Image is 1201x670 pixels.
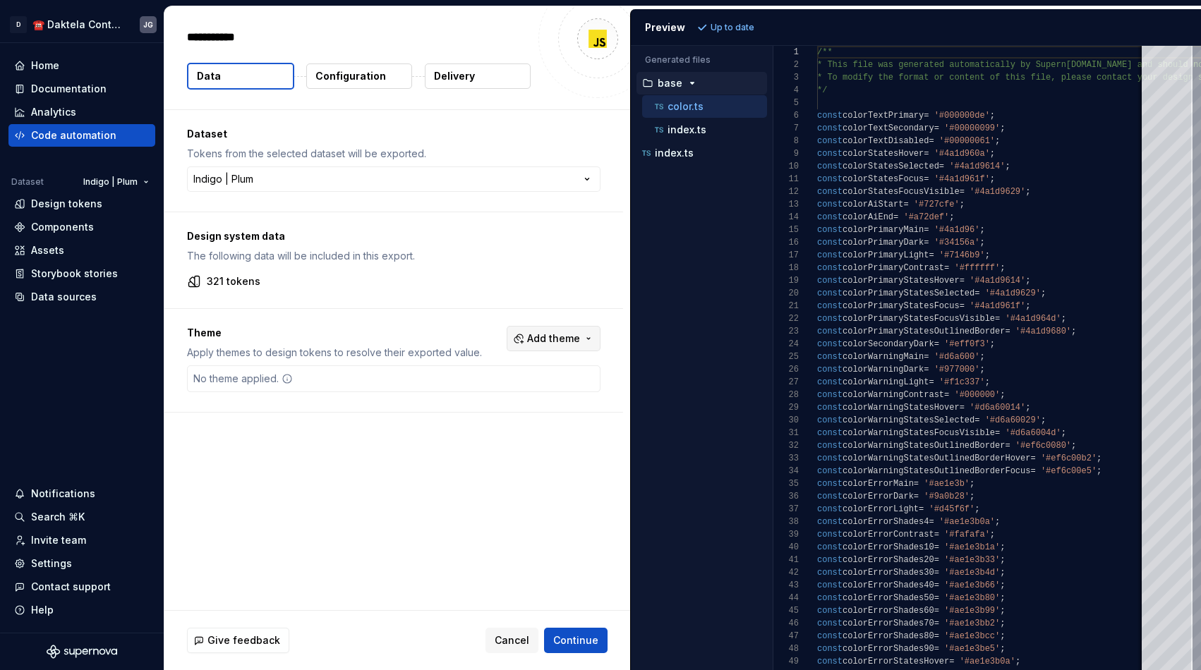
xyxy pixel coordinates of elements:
[773,46,799,59] div: 1
[960,403,965,413] span: =
[1000,555,1005,565] span: ;
[773,439,799,452] div: 32
[817,314,843,324] span: const
[8,552,155,575] a: Settings
[914,200,960,209] span: '#727cfe'
[773,566,799,579] div: 42
[1025,403,1030,413] span: ;
[995,314,1000,324] span: =
[817,60,1066,70] span: * This file was generated automatically by Supern
[990,174,995,184] span: ;
[31,290,97,304] div: Data sources
[1015,441,1071,451] span: '#ef6c0080'
[31,220,94,234] div: Components
[773,465,799,477] div: 34
[934,555,939,565] span: =
[495,633,529,647] span: Cancel
[817,479,843,489] span: const
[1005,162,1010,171] span: ;
[934,123,939,133] span: =
[843,263,944,273] span: colorPrimaryContrast
[773,287,799,300] div: 20
[143,19,153,30] div: JG
[425,63,531,89] button: Delivery
[843,352,924,362] span: colorWarningMain
[817,568,843,578] span: const
[773,363,799,376] div: 26
[773,236,799,249] div: 16
[893,212,898,222] span: =
[817,403,843,413] span: const
[8,101,155,123] a: Analytics
[207,274,260,288] p: 321 tokens
[843,530,934,540] span: colorErrorContrast
[817,187,843,197] span: const
[843,441,1005,451] span: colorWarningStatesOutlinedBorder
[944,390,949,400] span: =
[995,517,1000,527] span: ;
[949,162,1005,171] span: '#4a1d9614'
[8,78,155,100] a: Documentation
[843,453,1030,463] span: colorWarningStatesOutlinedBorderHover
[1005,327,1010,336] span: =
[843,162,939,171] span: colorStatesSelected
[553,633,598,647] span: Continue
[645,20,685,35] div: Preview
[31,128,116,142] div: Code automation
[960,276,965,286] span: =
[31,487,95,501] div: Notifications
[817,212,843,222] span: const
[817,466,843,476] span: const
[939,136,995,146] span: '#00000061'
[187,127,600,141] p: Dataset
[960,200,965,209] span: ;
[817,542,843,552] span: const
[773,249,799,262] div: 17
[914,479,919,489] span: =
[636,145,767,161] button: index.ts
[817,263,843,273] span: const
[843,542,934,552] span: colorErrorShades10
[31,59,59,73] div: Home
[919,504,924,514] span: =
[817,276,843,286] span: const
[31,603,54,617] div: Help
[817,453,843,463] span: const
[949,212,954,222] span: ;
[817,250,843,260] span: const
[944,263,949,273] span: =
[187,326,482,340] p: Theme
[1071,441,1076,451] span: ;
[773,71,799,84] div: 3
[642,99,767,114] button: color.ts
[944,123,1000,133] span: '#00000099'
[817,174,843,184] span: const
[773,528,799,541] div: 39
[773,59,799,71] div: 2
[817,162,843,171] span: const
[843,276,960,286] span: colorPrimaryStatesHover
[817,517,843,527] span: const
[773,477,799,490] div: 35
[773,541,799,554] div: 40
[47,645,117,659] a: Supernova Logo
[1030,453,1035,463] span: =
[773,338,799,351] div: 24
[954,263,1000,273] span: '#ffffff'
[843,123,934,133] span: colorTextSecondary
[1005,441,1010,451] span: =
[773,516,799,528] div: 38
[83,176,138,188] span: Indigo | Plum
[773,351,799,363] div: 25
[31,533,86,547] div: Invite team
[8,216,155,238] a: Components
[939,250,985,260] span: '#7146b9'
[843,377,929,387] span: colorWarningLight
[934,365,980,374] span: '#977000'
[843,149,924,159] span: colorStatesHover
[315,69,386,83] p: Configuration
[985,288,1041,298] span: '#4a1d9629'
[990,530,995,540] span: ;
[924,238,929,248] span: =
[934,225,980,235] span: '#4a1d96'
